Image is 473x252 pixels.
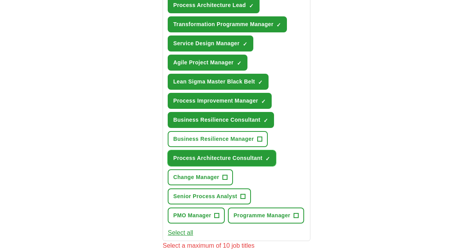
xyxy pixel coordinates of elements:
span: Process Improvement Manager [173,97,258,105]
span: Process Architecture Lead [173,1,246,9]
button: PMO Manager [168,208,225,224]
span: Lean Sigma Master Black Belt [173,78,255,86]
span: Transformation Programme Manager [173,20,273,28]
span: Business Resilience Manager [173,135,254,143]
button: Change Manager [168,169,233,185]
span: Process Architecture Consultant [173,154,262,162]
span: ✓ [261,98,266,105]
span: ✓ [265,156,270,162]
span: Service Design Manager [173,39,240,48]
button: Process Architecture Consultant✓ [168,150,276,166]
span: Senior Process Analyst [173,192,237,201]
div: Select a maximum of 10 job titles [163,241,310,250]
button: Business Resilience Manager [168,131,267,147]
button: Service Design Manager✓ [168,35,253,51]
button: Process Improvement Manager✓ [168,93,272,109]
button: Business Resilience Consultant✓ [168,112,274,128]
button: Programme Manager [228,208,304,224]
span: ✓ [243,41,247,47]
span: ✓ [237,60,242,66]
span: ✓ [249,3,254,9]
span: Business Resilience Consultant [173,116,260,124]
span: PMO Manager [173,211,211,220]
span: Change Manager [173,173,219,181]
button: Agile Project Manager✓ [168,55,247,71]
button: Lean Sigma Master Black Belt✓ [168,74,269,90]
span: ✓ [276,22,281,28]
button: Transformation Programme Manager✓ [168,16,287,32]
button: Senior Process Analyst [168,188,251,204]
button: Select all [168,228,193,238]
span: ✓ [263,117,268,124]
span: ✓ [258,79,263,85]
span: Programme Manager [233,211,290,220]
span: Agile Project Manager [173,59,233,67]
